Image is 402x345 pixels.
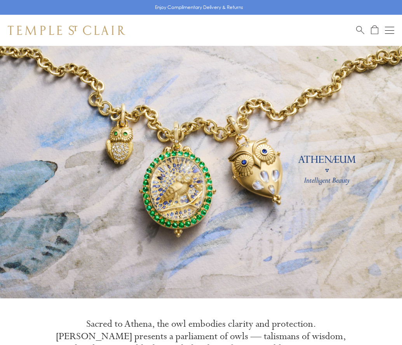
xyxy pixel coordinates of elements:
p: Enjoy Complimentary Delivery & Returns [155,3,243,11]
img: Temple St. Clair [8,26,125,35]
a: Search [356,25,364,35]
button: Open navigation [385,26,394,35]
a: Open Shopping Bag [371,25,378,35]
